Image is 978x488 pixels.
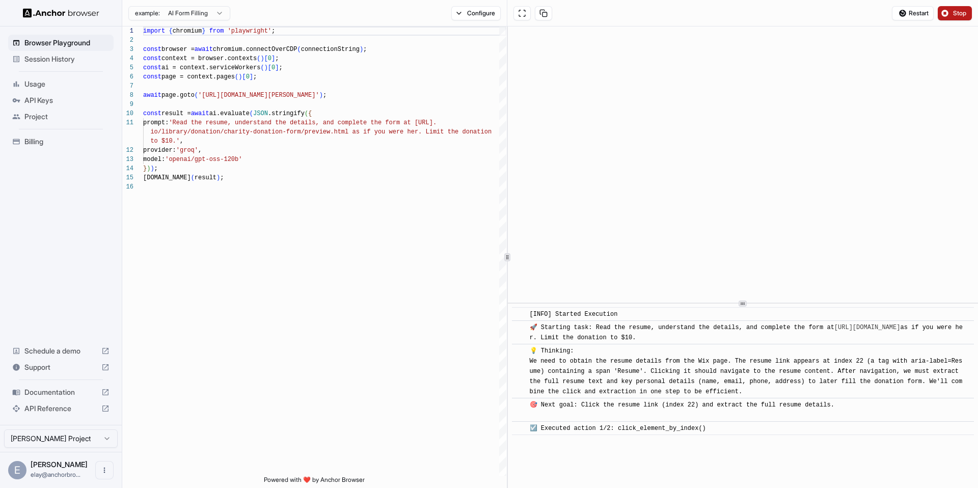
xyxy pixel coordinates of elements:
[242,73,246,80] span: [
[352,119,437,126] span: lete the form at [URL].
[517,309,522,319] span: ​
[143,119,169,126] span: prompt:
[8,109,114,125] div: Project
[195,46,213,53] span: await
[161,46,195,53] span: browser =
[938,6,972,20] button: Stop
[161,55,257,62] span: context = browser.contexts
[268,110,305,117] span: .stringify
[246,73,250,80] span: 0
[250,110,253,117] span: (
[530,401,834,419] span: 🎯 Next goal: Click the resume link (index 22) and extract the full resume details.
[275,64,279,71] span: ]
[143,156,165,163] span: model:
[198,147,202,154] span: ,
[122,63,133,72] div: 5
[143,165,147,172] span: }
[143,174,191,181] span: [DOMAIN_NAME]
[24,362,97,372] span: Support
[165,156,242,163] span: 'openai/gpt-oss-120b'
[517,322,522,333] span: ​
[271,55,275,62] span: ]
[195,92,198,99] span: (
[198,92,319,99] span: '[URL][DOMAIN_NAME][PERSON_NAME]'
[24,403,97,414] span: API Reference
[8,133,114,150] div: Billing
[161,73,235,80] span: page = context.pages
[24,346,97,356] span: Schedule a demo
[953,9,967,17] span: Stop
[530,347,963,395] span: 💡 Thinking: We need to obtain the resume details from the Wix page. The resume link appears at in...
[180,138,183,145] span: ,
[297,46,301,53] span: (
[122,82,133,91] div: 7
[264,64,268,71] span: )
[150,138,180,145] span: to $10.'
[8,400,114,417] div: API Reference
[517,346,522,356] span: ​
[122,109,133,118] div: 10
[279,64,282,71] span: ;
[143,110,161,117] span: const
[363,46,367,53] span: ;
[24,137,110,147] span: Billing
[31,471,80,478] span: elay@anchorbrowser.io
[260,55,264,62] span: )
[143,92,161,99] span: await
[202,28,205,35] span: }
[530,324,963,341] span: 🚀 Starting task: Read the resume, understand the details, and complete the form at as if you were...
[122,91,133,100] div: 8
[301,46,360,53] span: connectionString
[122,164,133,173] div: 14
[161,64,260,71] span: ai = context.serviceWorkers
[135,9,160,17] span: example:
[260,64,264,71] span: (
[8,76,114,92] div: Usage
[238,73,242,80] span: )
[209,28,224,35] span: from
[8,461,26,479] div: E
[143,46,161,53] span: const
[834,324,901,331] a: [URL][DOMAIN_NAME]
[334,128,492,135] span: html as if you were her. Limit the donation
[122,54,133,63] div: 4
[268,64,271,71] span: [
[530,425,706,432] span: ☑️ Executed action 1/2: click_element_by_index()
[253,73,257,80] span: ;
[8,384,114,400] div: Documentation
[173,28,202,35] span: chromium
[209,110,250,117] span: ai.evaluate
[24,112,110,122] span: Project
[250,73,253,80] span: ]
[191,110,209,117] span: await
[8,51,114,67] div: Session History
[535,6,552,20] button: Copy session ID
[220,174,224,181] span: ;
[216,174,220,181] span: )
[150,128,334,135] span: io/library/donation/charity-donation-form/preview.
[235,73,238,80] span: (
[23,8,99,18] img: Anchor Logo
[154,165,158,172] span: ;
[143,64,161,71] span: const
[24,54,110,64] span: Session History
[319,92,323,99] span: )
[122,36,133,45] div: 2
[31,460,88,469] span: Elay Gelbart
[122,173,133,182] div: 15
[176,147,198,154] span: 'groq'
[24,38,110,48] span: Browser Playground
[122,118,133,127] div: 11
[257,55,260,62] span: (
[323,92,327,99] span: ;
[122,72,133,82] div: 6
[122,26,133,36] div: 1
[24,79,110,89] span: Usage
[195,174,216,181] span: result
[24,95,110,105] span: API Keys
[228,28,271,35] span: 'playwright'
[513,6,531,20] button: Open in full screen
[147,165,150,172] span: )
[122,100,133,109] div: 9
[143,147,176,154] span: provider:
